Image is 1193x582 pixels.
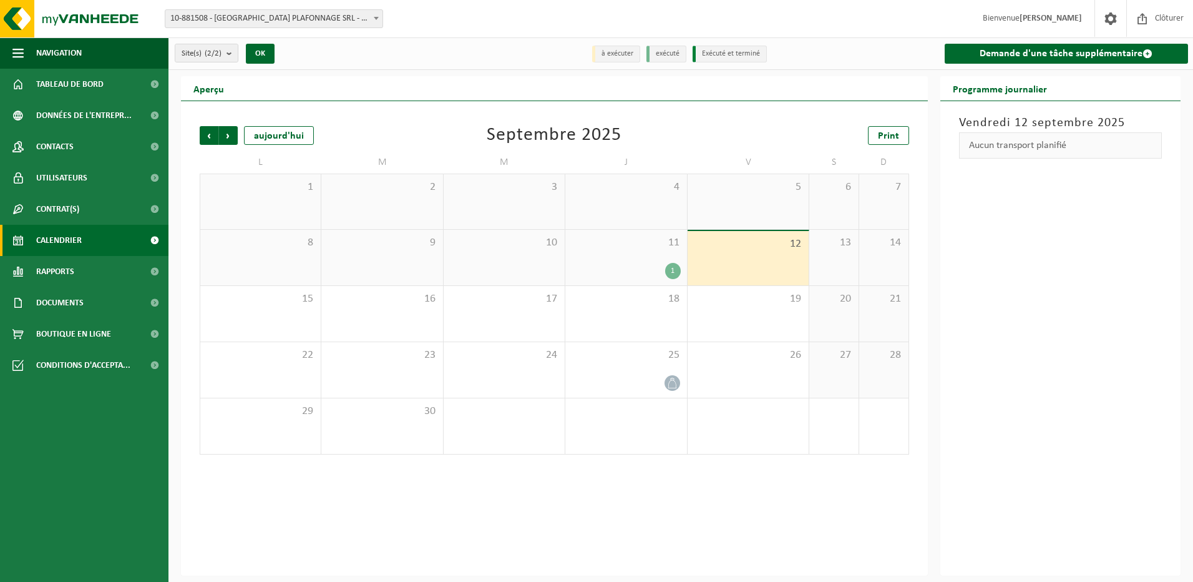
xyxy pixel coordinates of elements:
span: 21 [865,292,902,306]
span: 26 [694,348,802,362]
h2: Aperçu [181,76,236,101]
li: Exécuté et terminé [693,46,767,62]
span: 13 [816,236,852,250]
span: Suivant [219,126,238,145]
span: 24 [450,348,558,362]
span: 6 [816,180,852,194]
span: 22 [207,348,314,362]
td: M [321,151,443,174]
span: 27 [816,348,852,362]
span: Contrat(s) [36,194,79,225]
div: Septembre 2025 [487,126,621,145]
td: V [688,151,809,174]
span: Précédent [200,126,218,145]
span: 12 [694,237,802,251]
count: (2/2) [205,49,222,57]
td: L [200,151,321,174]
span: 8 [207,236,314,250]
span: 10-881508 - HAINAUT PLAFONNAGE SRL - DOTTIGNIES [165,9,383,28]
span: 9 [328,236,436,250]
span: 10 [450,236,558,250]
span: Documents [36,287,84,318]
span: Tableau de bord [36,69,104,100]
li: à exécuter [592,46,640,62]
div: 1 [665,263,681,279]
h3: Vendredi 12 septembre 2025 [959,114,1162,132]
div: aujourd'hui [244,126,314,145]
span: 11 [572,236,680,250]
span: 2 [328,180,436,194]
span: 17 [450,292,558,306]
span: 16 [328,292,436,306]
span: 28 [865,348,902,362]
span: 29 [207,405,314,418]
td: S [809,151,859,174]
span: Conditions d'accepta... [36,350,130,381]
button: Site(s)(2/2) [175,44,238,62]
span: Calendrier [36,225,82,256]
span: Contacts [36,131,74,162]
span: 30 [328,405,436,418]
span: Navigation [36,37,82,69]
span: 10-881508 - HAINAUT PLAFONNAGE SRL - DOTTIGNIES [165,10,382,27]
a: Print [868,126,909,145]
button: OK [246,44,275,64]
a: Demande d'une tâche supplémentaire [945,44,1189,64]
span: 25 [572,348,680,362]
span: 15 [207,292,314,306]
span: 1 [207,180,314,194]
td: J [565,151,687,174]
li: exécuté [646,46,686,62]
span: Utilisateurs [36,162,87,194]
span: 20 [816,292,852,306]
h2: Programme journalier [940,76,1059,101]
span: 19 [694,292,802,306]
span: Rapports [36,256,74,287]
span: 18 [572,292,680,306]
span: 23 [328,348,436,362]
td: M [444,151,565,174]
span: Données de l'entrepr... [36,100,132,131]
td: D [859,151,909,174]
span: Print [878,131,899,141]
div: Aucun transport planifié [959,132,1162,159]
span: 7 [865,180,902,194]
span: 4 [572,180,680,194]
span: 3 [450,180,558,194]
span: Boutique en ligne [36,318,111,350]
strong: [PERSON_NAME] [1020,14,1082,23]
span: 5 [694,180,802,194]
span: 14 [865,236,902,250]
span: Site(s) [182,44,222,63]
